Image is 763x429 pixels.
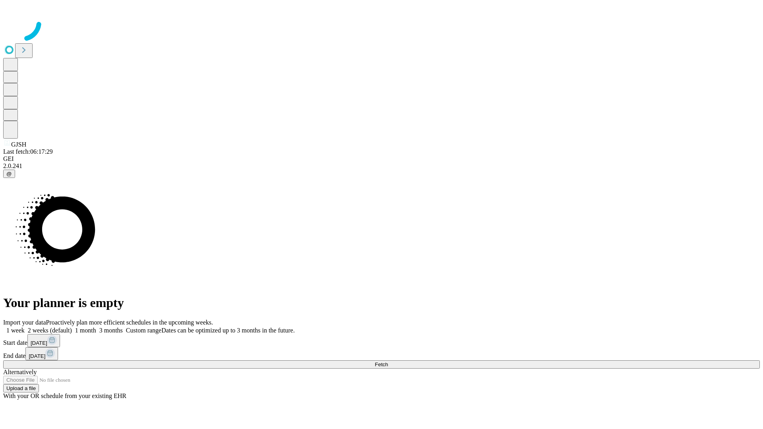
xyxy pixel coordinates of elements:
[3,155,760,162] div: GEI
[3,347,760,360] div: End date
[75,327,96,334] span: 1 month
[161,327,294,334] span: Dates can be optimized up to 3 months in the future.
[25,347,58,360] button: [DATE]
[46,319,213,326] span: Proactively plan more efficient schedules in the upcoming weeks.
[6,171,12,177] span: @
[3,170,15,178] button: @
[11,141,26,148] span: GJSH
[99,327,123,334] span: 3 months
[3,392,126,399] span: With your OR schedule from your existing EHR
[6,327,25,334] span: 1 week
[126,327,161,334] span: Custom range
[31,340,47,346] span: [DATE]
[3,162,760,170] div: 2.0.241
[3,334,760,347] div: Start date
[3,369,37,375] span: Alternatively
[375,361,388,367] span: Fetch
[29,353,45,359] span: [DATE]
[3,360,760,369] button: Fetch
[3,319,46,326] span: Import your data
[27,334,60,347] button: [DATE]
[3,148,53,155] span: Last fetch: 06:17:29
[3,384,39,392] button: Upload a file
[28,327,72,334] span: 2 weeks (default)
[3,296,760,310] h1: Your planner is empty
